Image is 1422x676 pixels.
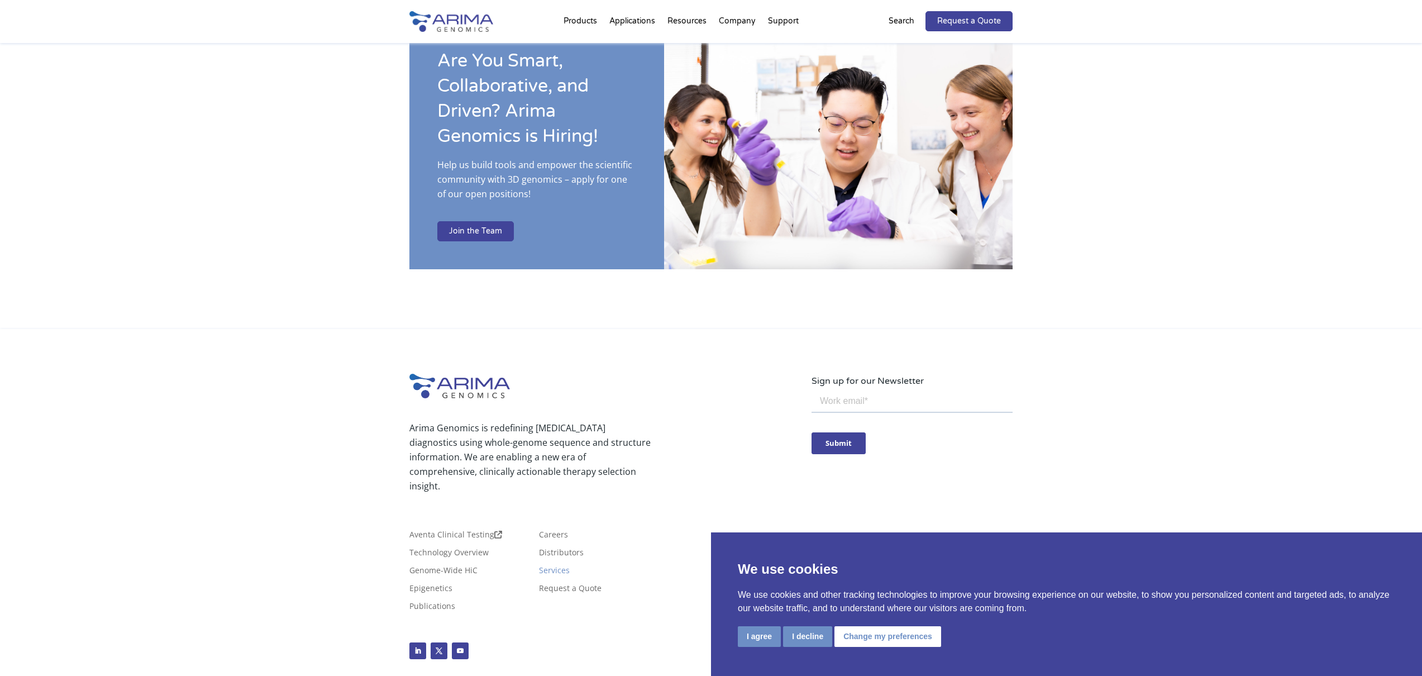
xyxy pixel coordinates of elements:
a: Follow on Youtube [452,642,469,659]
a: Technology Overview [409,549,489,561]
iframe: Form 0 [812,388,1013,461]
a: Request a Quote [925,11,1013,31]
h2: Are You Smart, Collaborative, and Driven? Arima Genomics is Hiring! [437,49,636,158]
p: We use cookies and other tracking technologies to improve your browsing experience on our website... [738,588,1395,615]
p: We use cookies [738,559,1395,579]
img: IMG_2073.jpg [664,21,1013,269]
p: Arima Genomics is redefining [MEDICAL_DATA] diagnostics using whole-genome sequence and structure... [409,421,651,493]
button: I decline [783,626,832,647]
a: Request a Quote [539,584,602,597]
a: Aventa Clinical Testing [409,531,502,543]
a: Follow on X [431,642,447,659]
a: Join the Team [437,221,514,241]
a: Careers [539,531,568,543]
button: I agree [738,626,781,647]
p: Help us build tools and empower the scientific community with 3D genomics – apply for one of our ... [437,158,636,210]
a: Epigenetics [409,584,452,597]
img: Arima-Genomics-logo [409,374,510,398]
p: Search [889,14,914,28]
button: Change my preferences [834,626,941,647]
a: Follow on LinkedIn [409,642,426,659]
a: Distributors [539,549,584,561]
a: Publications [409,602,455,615]
a: Services [539,566,570,579]
a: Genome-Wide HiC [409,566,478,579]
p: Sign up for our Newsletter [812,374,1013,388]
img: Arima-Genomics-logo [409,11,493,32]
